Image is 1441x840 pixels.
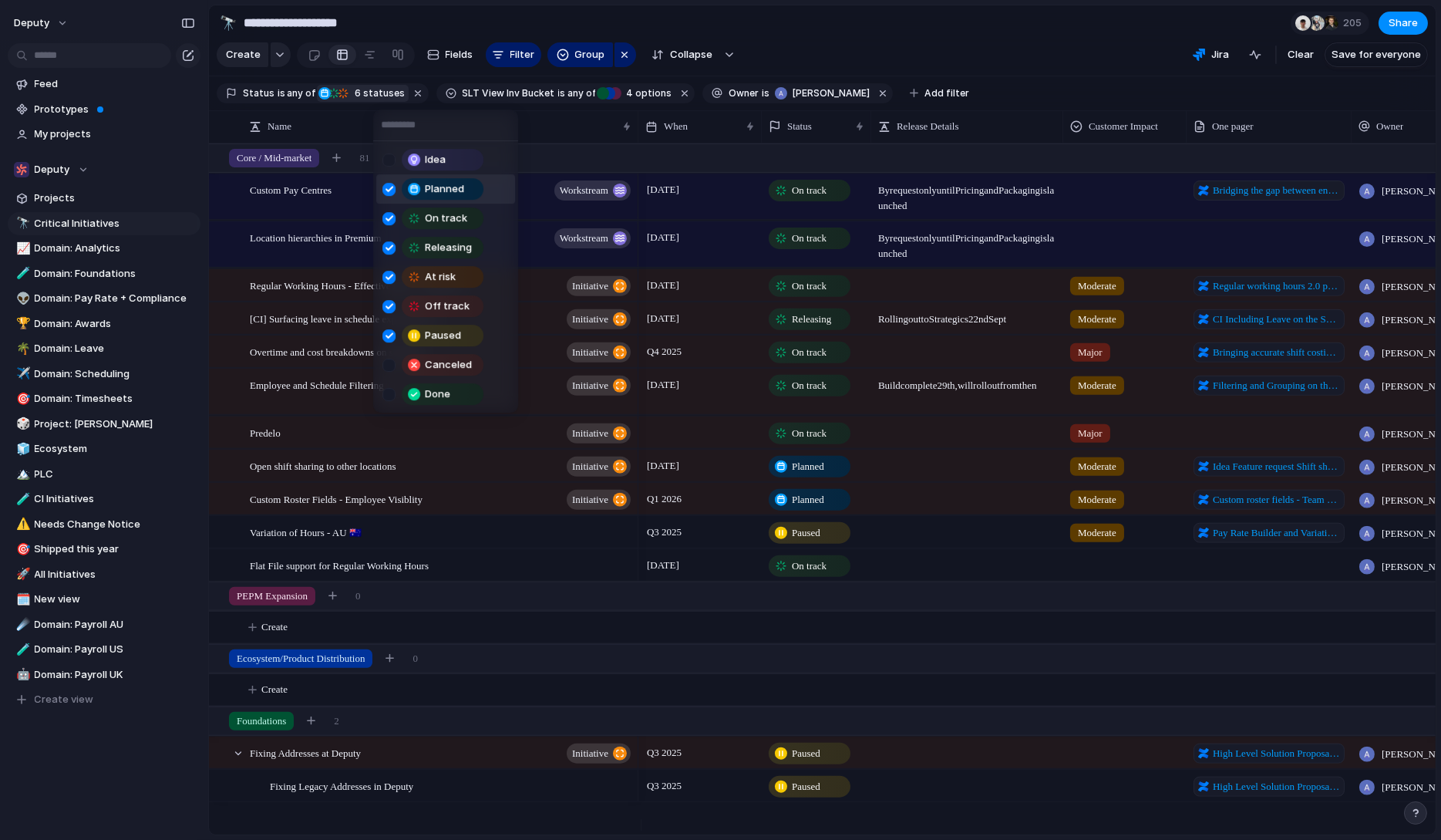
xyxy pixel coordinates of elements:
[425,386,450,402] span: Done
[425,269,456,285] span: At risk
[425,211,467,226] span: On track
[425,357,472,373] span: Canceled
[425,152,446,167] span: Idea
[425,240,472,255] span: Releasing
[425,299,470,314] span: Off track
[425,181,464,197] span: Planned
[425,328,461,343] span: Paused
